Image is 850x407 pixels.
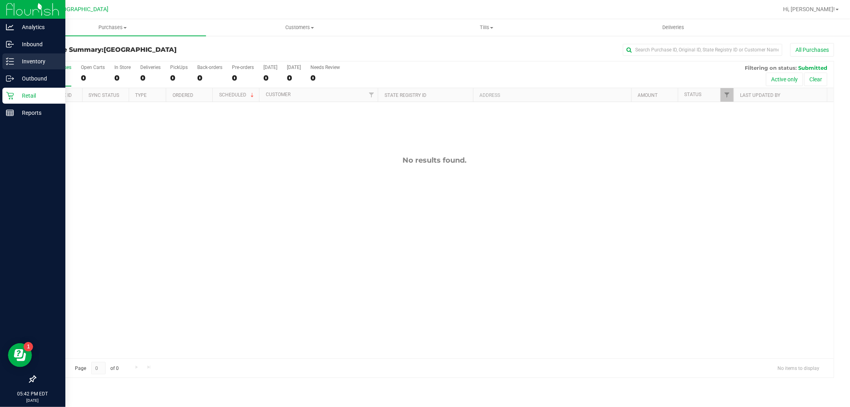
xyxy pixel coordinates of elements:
input: Search Purchase ID, Original ID, State Registry ID or Customer Name... [623,44,782,56]
a: Filter [720,88,734,102]
span: Purchases [19,24,206,31]
div: 0 [81,73,105,83]
iframe: Resource center [8,343,32,367]
a: Ordered [173,92,193,98]
span: Submitted [798,65,827,71]
iframe: Resource center unread badge [24,342,33,352]
span: No items to display [771,362,826,374]
div: Pre-orders [232,65,254,70]
a: Scheduled [219,92,255,98]
div: Open Carts [81,65,105,70]
div: 0 [197,73,222,83]
span: Tills [393,24,579,31]
div: Needs Review [310,65,340,70]
th: Address [473,88,631,102]
a: Filter [365,88,378,102]
a: Tills [393,19,580,36]
p: [DATE] [4,397,62,403]
span: [GEOGRAPHIC_DATA] [54,6,109,13]
div: Back-orders [197,65,222,70]
inline-svg: Analytics [6,23,14,31]
a: Customers [206,19,393,36]
div: In Store [114,65,131,70]
a: Sync Status [88,92,119,98]
inline-svg: Reports [6,109,14,117]
inline-svg: Inbound [6,40,14,48]
p: Reports [14,108,62,118]
a: Purchases [19,19,206,36]
div: No results found. [35,156,834,165]
inline-svg: Outbound [6,75,14,83]
button: Clear [804,73,827,86]
button: All Purchases [790,43,834,57]
p: Outbound [14,74,62,83]
p: Analytics [14,22,62,32]
span: Filtering on status: [745,65,797,71]
a: Type [135,92,147,98]
span: [GEOGRAPHIC_DATA] [104,46,177,53]
div: Deliveries [140,65,161,70]
h3: Purchase Summary: [35,46,301,53]
span: Page of 0 [68,362,126,374]
div: 0 [114,73,131,83]
a: Customer [266,92,291,97]
span: Hi, [PERSON_NAME]! [783,6,835,12]
a: Deliveries [580,19,767,36]
div: 0 [310,73,340,83]
div: 0 [287,73,301,83]
div: 0 [140,73,161,83]
div: 0 [263,73,277,83]
a: Status [684,92,701,97]
a: Last Updated By [740,92,781,98]
div: [DATE] [263,65,277,70]
a: Amount [638,92,658,98]
p: Retail [14,91,62,100]
p: Inventory [14,57,62,66]
p: Inbound [14,39,62,49]
inline-svg: Retail [6,92,14,100]
span: Deliveries [652,24,695,31]
div: PickUps [170,65,188,70]
div: 0 [170,73,188,83]
p: 05:42 PM EDT [4,390,62,397]
div: [DATE] [287,65,301,70]
div: 0 [232,73,254,83]
button: Active only [766,73,803,86]
span: Customers [206,24,393,31]
inline-svg: Inventory [6,57,14,65]
a: State Registry ID [385,92,426,98]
